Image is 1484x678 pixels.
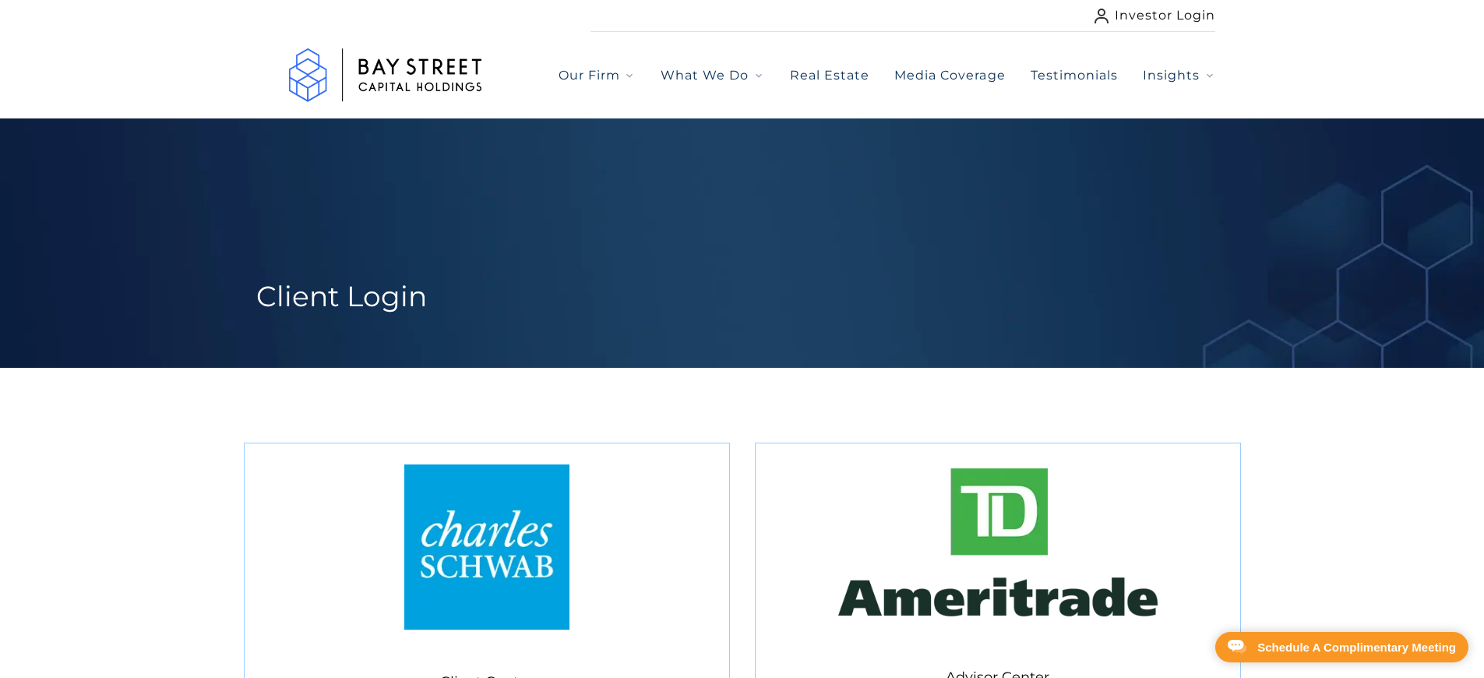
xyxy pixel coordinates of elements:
[1031,66,1118,85] a: Testimonials
[790,66,869,85] a: Real Estate
[1094,9,1109,23] img: user icon
[559,66,636,85] button: Our Firm
[559,66,620,85] span: Our Firm
[404,464,569,630] img: CTA logo 1
[1094,6,1216,25] a: Investor Login
[1143,66,1215,85] button: Insights
[894,66,1006,85] a: Media Coverage
[1257,641,1456,653] div: Schedule A Complimentary Meeting
[269,32,502,118] a: Go to home page
[661,66,749,85] span: What We Do
[838,468,1158,616] img: CTA logo 2
[269,32,502,118] img: Logo
[250,281,1465,312] h1: Client Login
[1143,66,1200,85] span: Insights
[661,66,764,85] button: What We Do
